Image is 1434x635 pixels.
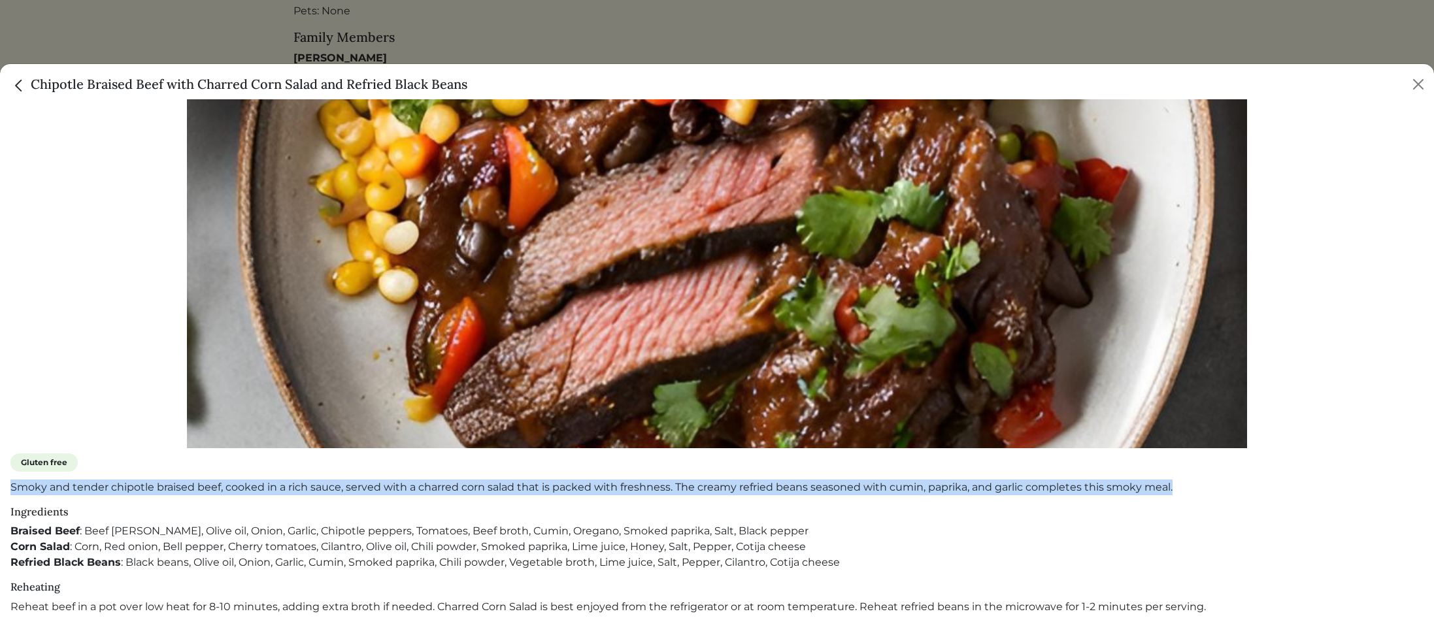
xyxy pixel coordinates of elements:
[10,555,1424,570] div: : Black beans, Olive oil, Onion, Garlic, Cumin, Smoked paprika, Chili powder, Vegetable broth, Li...
[10,74,467,94] h5: Chipotle Braised Beef with Charred Corn Salad and Refried Black Beans
[10,77,27,94] img: back_caret-0738dc900bf9763b5e5a40894073b948e17d9601fd527fca9689b06ce300169f.svg
[10,599,1424,615] p: Reheat beef in a pot over low heat for 8-10 minutes, adding extra broth if needed. Charred Corn S...
[10,581,1424,593] h6: Reheating
[10,76,31,92] a: Close
[10,540,70,553] strong: Corn Salad
[1408,74,1429,95] button: Close
[10,453,78,472] span: Gluten free
[10,506,1424,518] h6: Ingredients
[10,539,1424,555] div: : Corn, Red onion, Bell pepper, Cherry tomatoes, Cilantro, Olive oil, Chili powder, Smoked paprik...
[10,480,1424,495] p: Smoky and tender chipotle braised beef, cooked in a rich sauce, served with a charred corn salad ...
[10,525,80,537] strong: Braised Beef
[10,556,121,568] strong: Refried Black Beans
[10,523,1424,539] div: : Beef [PERSON_NAME], Olive oil, Onion, Garlic, Chipotle peppers, Tomatoes, Beef broth, Cumin, Or...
